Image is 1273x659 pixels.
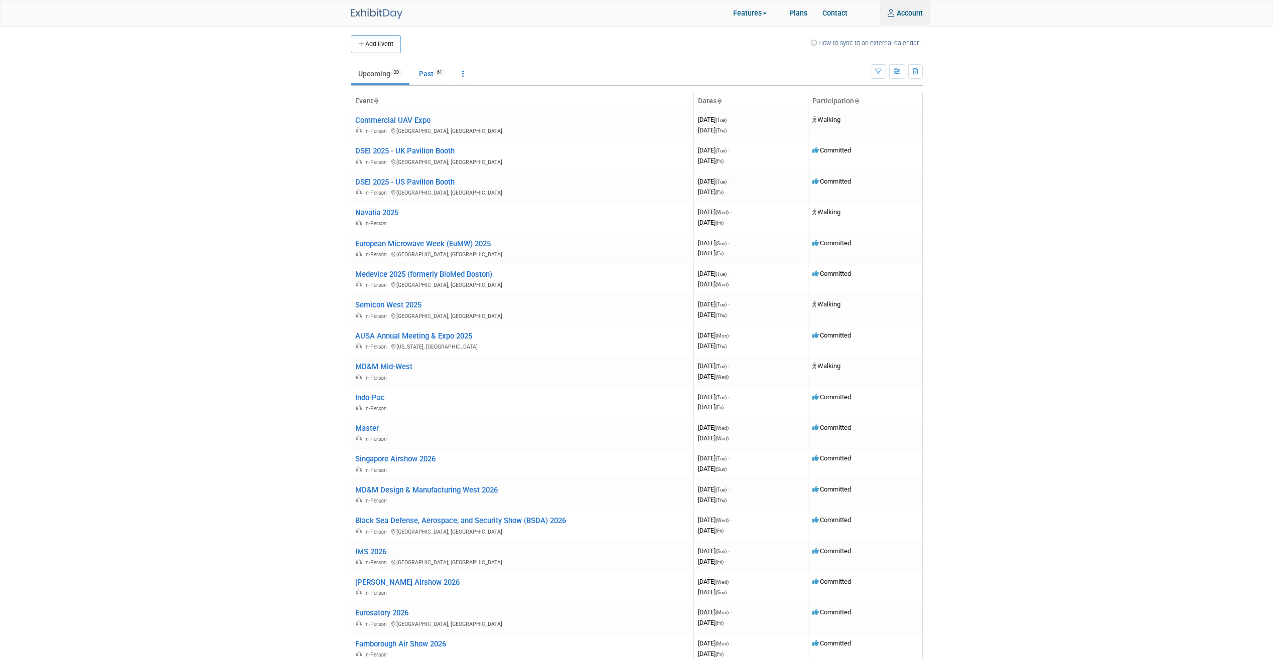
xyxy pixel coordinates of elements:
[356,559,362,564] img: In-Person Event
[355,249,689,258] div: [GEOGRAPHIC_DATA], [GEOGRAPHIC_DATA]
[728,454,730,462] span: -
[364,128,390,134] span: In-Person
[356,620,362,625] img: In-Person Event
[355,516,566,525] a: Black Sea Defense, Aerospace, and Security Show (BSDA) 2026
[730,578,732,585] span: -
[698,311,727,318] span: [DATE]
[364,559,390,566] span: In-Person
[730,639,732,647] span: -
[698,208,732,216] span: [DATE]
[355,311,689,320] div: [GEOGRAPHIC_DATA], [GEOGRAPHIC_DATA]
[716,559,724,565] span: (Fri)
[698,188,724,196] span: [DATE]
[812,239,851,247] span: Committed
[698,280,729,288] span: [DATE]
[698,332,732,339] span: [DATE]
[355,362,412,371] a: MD&M Mid-West
[812,116,840,123] span: Walking
[355,208,398,217] a: Navalia 2025
[356,220,362,225] img: In-Person Event
[698,454,730,462] span: [DATE]
[728,485,730,493] span: -
[716,158,724,164] span: (Fri)
[355,342,689,351] div: [US_STATE], [GEOGRAPHIC_DATA]
[364,190,390,196] span: In-Person
[356,343,362,348] img: In-Person Event
[355,188,689,197] div: [GEOGRAPHIC_DATA], [GEOGRAPHIC_DATA]
[811,39,923,47] a: How to sync to an external calendar...
[355,239,491,248] a: European Microwave Week (EuMW) 2025
[716,128,727,133] span: (Thu)
[356,251,362,256] img: In-Person Event
[728,146,730,154] span: -
[355,332,472,341] a: AUSA Annual Meeting & Expo 2025
[364,590,390,596] span: In-Person
[698,126,727,134] span: [DATE]
[355,178,455,187] a: DSEI 2025 - US Pavilion Booth
[698,178,730,185] span: [DATE]
[355,619,689,628] div: [GEOGRAPHIC_DATA], [GEOGRAPHIC_DATA]
[364,498,390,504] span: In-Person
[716,148,727,153] span: (Tue)
[355,280,689,289] div: [GEOGRAPHIC_DATA], [GEOGRAPHIC_DATA]
[717,97,722,105] a: Sort by Start Date
[716,641,729,646] span: (Mon)
[693,92,808,110] th: Dates
[364,651,390,658] span: In-Person
[351,9,402,19] img: ExhibitDay
[698,465,727,472] span: [DATE]
[716,456,727,461] span: (Tue)
[698,403,724,411] span: [DATE]
[728,362,730,370] span: -
[716,241,727,246] span: (Sun)
[716,651,724,657] span: (Fri)
[812,393,851,401] span: Committed
[355,578,460,587] a: [PERSON_NAME] Airshow 2026
[698,270,730,277] span: [DATE]
[364,529,390,535] span: In-Person
[716,487,727,492] span: (Tue)
[716,220,724,226] span: (Fri)
[716,579,729,585] span: (Wed)
[716,374,729,380] span: (Wed)
[356,528,362,533] img: In-Person Event
[728,393,730,401] span: -
[812,608,851,616] span: Committed
[356,158,362,163] img: In-Person Event
[355,557,689,566] div: [GEOGRAPHIC_DATA], [GEOGRAPHIC_DATA]
[434,69,445,76] span: 61
[364,467,390,473] span: In-Person
[716,528,724,534] span: (Fri)
[698,496,727,504] span: [DATE]
[351,35,401,53] button: Add Event
[812,485,851,493] span: Committed
[356,374,362,379] img: In-Person Event
[730,208,732,216] span: -
[782,1,815,26] a: Plans
[730,516,732,524] span: -
[364,220,390,227] span: In-Person
[812,639,851,647] span: Committed
[812,362,840,370] span: Walking
[716,518,729,523] span: (Wed)
[716,251,724,256] span: (Fri)
[698,300,730,308] span: [DATE]
[716,395,727,400] span: (Tue)
[808,92,922,110] th: Participation
[698,362,730,370] span: [DATE]
[698,588,727,596] span: [DATE]
[716,210,729,215] span: (Wed)
[355,146,455,155] a: DSEI 2025 - UK Pavilion Booth
[698,116,730,123] span: [DATE]
[716,466,727,472] span: (Sun)
[698,558,724,565] span: [DATE]
[356,312,362,317] img: In-Person Event
[364,621,390,627] span: In-Person
[355,270,492,279] a: Medevice 2025 (formerly BioMed Boston)
[698,434,729,442] span: [DATE]
[351,92,693,110] th: Event
[356,589,362,594] img: In-Person Event
[364,344,390,350] span: In-Person
[698,547,730,555] span: [DATE]
[698,608,732,616] span: [DATE]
